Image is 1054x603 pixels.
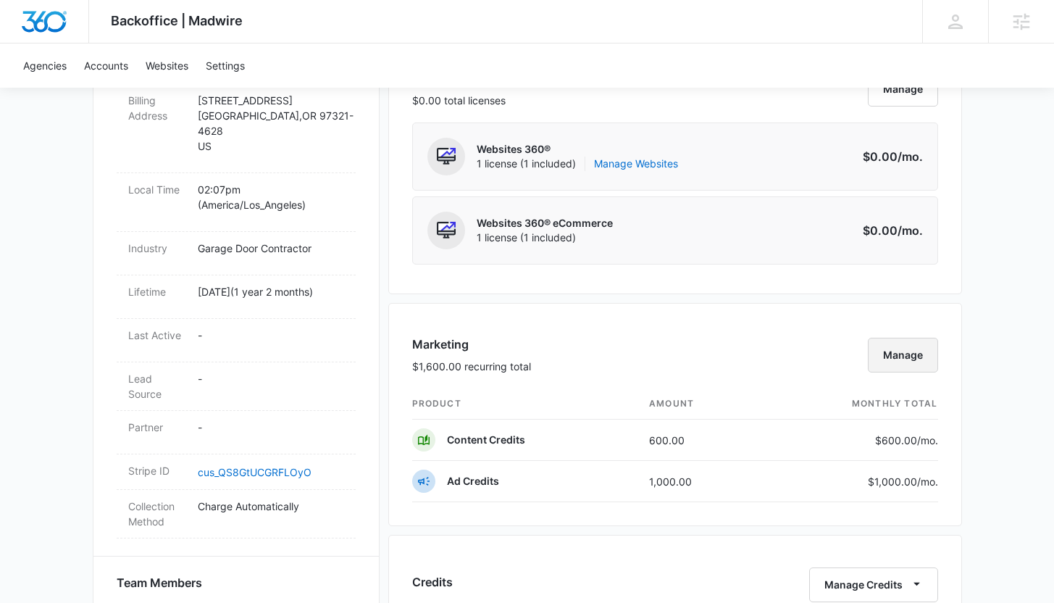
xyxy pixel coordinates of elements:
button: Manage [868,72,938,107]
dt: Lifetime [128,284,186,299]
div: IndustryGarage Door Contractor [117,232,356,275]
p: $600.00 [870,433,938,448]
dt: Billing Address [128,93,186,123]
p: $0.00 [855,222,923,239]
span: Backoffice | Madwire [111,13,243,28]
p: - [198,328,344,343]
dt: Industry [128,241,186,256]
h3: Credits [412,573,453,591]
button: Manage [868,338,938,373]
span: 1 license (1 included) [477,230,613,245]
span: /mo. [917,434,938,446]
div: Lifetime[DATE](1 year 2 months) [117,275,356,319]
a: Websites [137,43,197,88]
dt: Lead Source [128,371,186,402]
dt: Stripe ID [128,463,186,478]
p: $0.00 total licenses [412,93,506,108]
p: Ad Credits [447,474,499,488]
div: Partner- [117,411,356,454]
p: 02:07pm ( America/Los_Angeles ) [198,182,344,212]
span: /mo. [898,223,923,238]
span: /mo. [898,149,923,164]
p: - [198,371,344,386]
a: Accounts [75,43,137,88]
dt: Last Active [128,328,186,343]
a: Manage Websites [594,157,678,171]
p: Websites 360® [477,142,678,157]
p: $1,000.00 [868,474,938,489]
p: Websites 360® eCommerce [477,216,613,230]
div: Last Active- [117,319,356,362]
th: monthly total [761,388,938,420]
p: $0.00 [855,148,923,165]
p: Content Credits [447,433,525,447]
p: [STREET_ADDRESS] [GEOGRAPHIC_DATA] , OR 97321-4628 US [198,93,344,154]
p: Garage Door Contractor [198,241,344,256]
dt: Collection Method [128,499,186,529]
div: Lead Source- [117,362,356,411]
a: Settings [197,43,254,88]
span: Team Members [117,574,202,591]
td: 600.00 [637,420,761,461]
div: Local Time02:07pm (America/Los_Angeles) [117,173,356,232]
th: product [412,388,638,420]
div: Billing Address[STREET_ADDRESS][GEOGRAPHIC_DATA],OR 97321-4628US [117,84,356,173]
th: amount [637,388,761,420]
p: - [198,420,344,435]
button: Manage Credits [809,567,938,602]
a: cus_QS8GtUCGRFLOyO [198,466,311,478]
dt: Partner [128,420,186,435]
p: [DATE] ( 1 year 2 months ) [198,284,344,299]
h3: Marketing [412,336,531,353]
p: Charge Automatically [198,499,344,514]
p: $1,600.00 recurring total [412,359,531,374]
div: Stripe IDcus_QS8GtUCGRFLOyO [117,454,356,490]
div: Collection MethodCharge Automatically [117,490,356,538]
td: 1,000.00 [637,461,761,502]
span: /mo. [917,475,938,488]
dt: Local Time [128,182,186,197]
span: 1 license (1 included) [477,157,678,171]
a: Agencies [14,43,75,88]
